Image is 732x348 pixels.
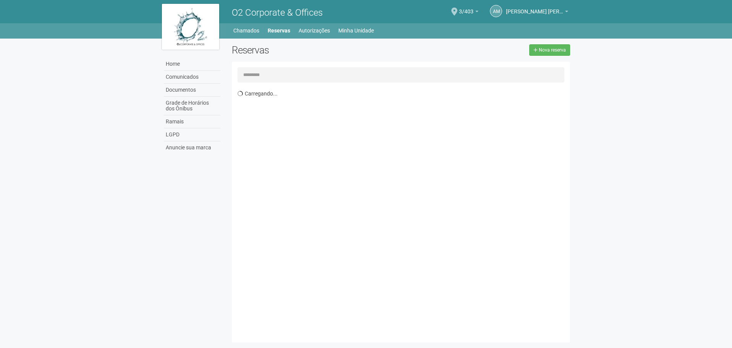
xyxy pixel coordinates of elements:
a: Documentos [164,84,220,97]
img: logo.jpg [162,4,219,50]
a: Home [164,58,220,71]
a: Nova reserva [529,44,570,56]
a: LGPD [164,128,220,141]
a: Chamados [233,25,259,36]
a: Autorizações [299,25,330,36]
a: Comunicados [164,71,220,84]
h2: Reservas [232,44,395,56]
a: Reservas [268,25,290,36]
a: Minha Unidade [338,25,374,36]
div: Carregando... [238,86,570,337]
a: Ramais [164,115,220,128]
span: 3/403 [459,1,473,15]
a: AM [490,5,502,17]
a: 3/403 [459,10,478,16]
span: Alice Martins Nery [506,1,563,15]
span: Nova reserva [539,47,566,53]
a: [PERSON_NAME] [PERSON_NAME] [506,10,568,16]
a: Grade de Horários dos Ônibus [164,97,220,115]
a: Anuncie sua marca [164,141,220,154]
span: O2 Corporate & Offices [232,7,323,18]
